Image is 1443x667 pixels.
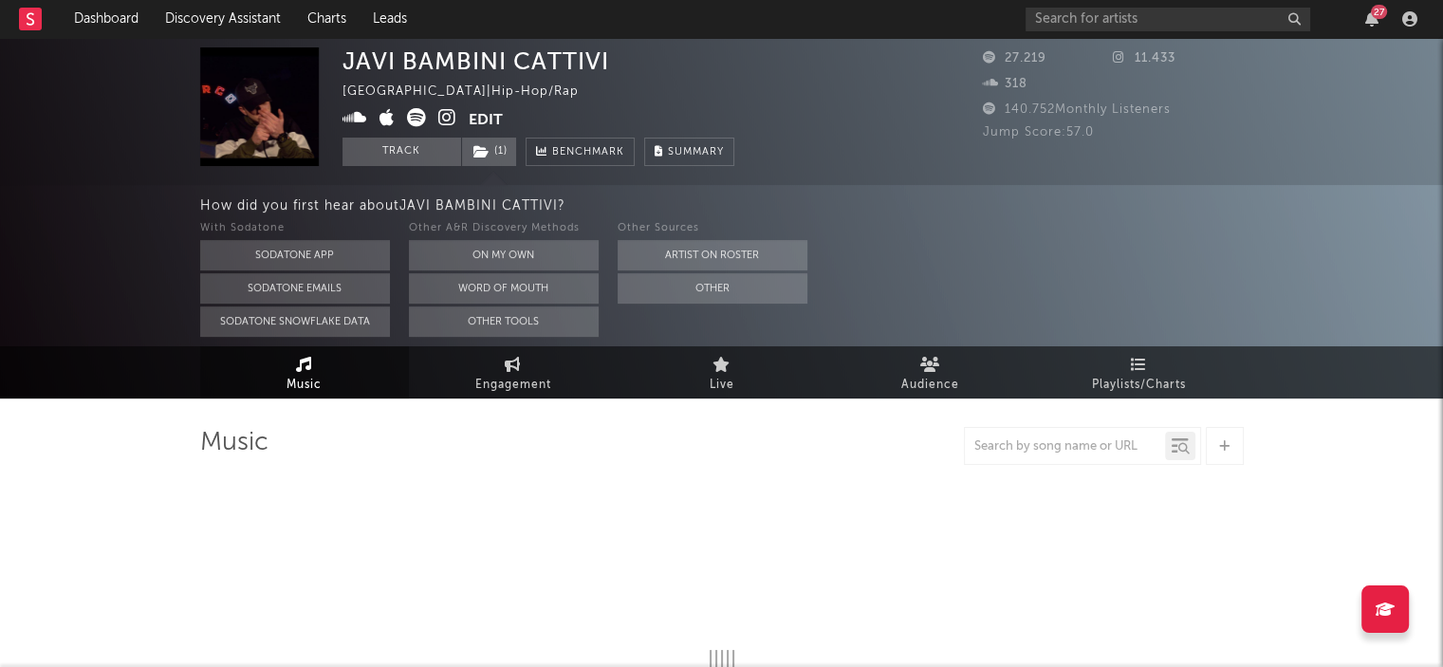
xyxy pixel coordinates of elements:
div: Other Sources [618,217,807,240]
span: Jump Score: 57.0 [983,126,1094,139]
button: Summary [644,138,734,166]
div: With Sodatone [200,217,390,240]
input: Search by song name or URL [965,439,1165,454]
span: 11.433 [1113,52,1175,65]
button: Artist on Roster [618,240,807,270]
span: 27.219 [983,52,1046,65]
button: Sodatone App [200,240,390,270]
a: Live [618,346,826,398]
span: Audience [901,374,959,397]
a: Audience [826,346,1035,398]
input: Search for artists [1026,8,1310,31]
button: Edit [469,108,503,132]
span: Live [710,374,734,397]
button: Word Of Mouth [409,273,599,304]
a: Playlists/Charts [1035,346,1244,398]
button: Sodatone Snowflake Data [200,306,390,337]
div: 27 [1371,5,1387,19]
span: Benchmark [552,141,624,164]
a: Engagement [409,346,618,398]
button: (1) [462,138,516,166]
span: 140.752 Monthly Listeners [983,103,1171,116]
span: ( 1 ) [461,138,517,166]
span: Music [287,374,322,397]
div: [GEOGRAPHIC_DATA] | Hip-Hop/Rap [342,81,601,103]
button: Other Tools [409,306,599,337]
span: Summary [668,147,724,157]
button: 27 [1365,11,1378,27]
div: JAVI BAMBINI CATTIVI [342,47,609,75]
button: Sodatone Emails [200,273,390,304]
div: Other A&R Discovery Methods [409,217,599,240]
button: On My Own [409,240,599,270]
button: Track [342,138,461,166]
a: Music [200,346,409,398]
a: Benchmark [526,138,635,166]
span: 318 [983,78,1027,90]
span: Playlists/Charts [1092,374,1186,397]
button: Other [618,273,807,304]
span: Engagement [475,374,551,397]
